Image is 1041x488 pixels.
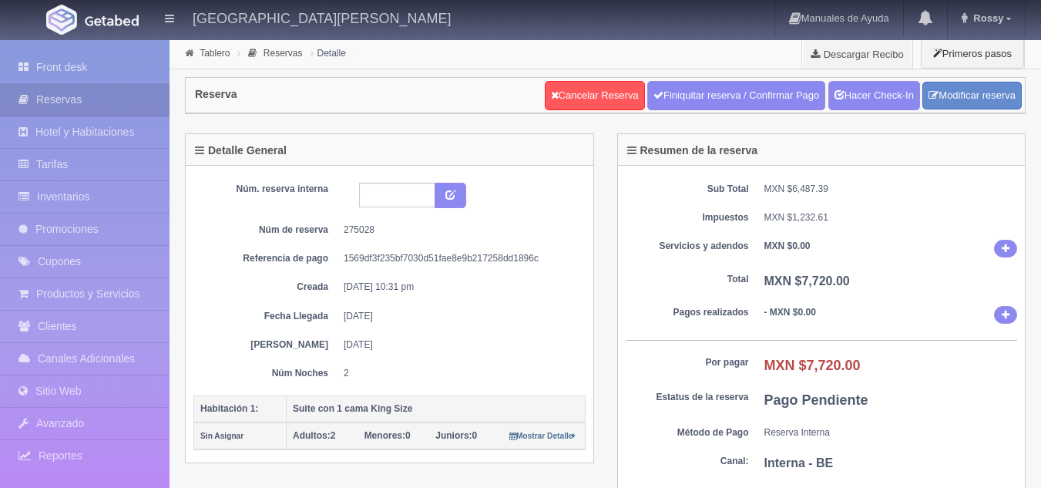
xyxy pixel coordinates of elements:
strong: Menores: [364,430,405,441]
a: Modificar reserva [922,82,1022,110]
b: - MXN $0.00 [764,307,816,318]
th: Suite con 1 cama King Size [287,395,586,422]
a: Finiquitar reserva / Confirmar Pago [647,81,825,110]
h4: Resumen de la reserva [627,145,758,156]
dt: Servicios y adendos [626,240,749,253]
span: 2 [293,430,335,441]
dt: [PERSON_NAME] [205,338,328,352]
dd: MXN $6,487.39 [764,183,1018,196]
dt: Por pagar [626,356,749,369]
span: 0 [435,430,477,441]
dt: Fecha Llegada [205,310,328,323]
dt: Núm de reserva [205,224,328,237]
img: Getabed [85,15,139,26]
h4: [GEOGRAPHIC_DATA][PERSON_NAME] [193,8,451,27]
button: Primeros pasos [921,39,1024,69]
strong: Juniors: [435,430,472,441]
dt: Total [626,273,749,286]
b: Pago Pendiente [764,392,868,408]
dd: [DATE] 10:31 pm [344,281,574,294]
dt: Núm Noches [205,367,328,380]
dt: Método de Pago [626,426,749,439]
a: Descargar Recibo [802,39,912,69]
dt: Sub Total [626,183,749,196]
dd: Reserva Interna [764,426,1018,439]
span: 0 [364,430,411,441]
dd: MXN $1,232.61 [764,211,1018,224]
dt: Creada [205,281,328,294]
b: Habitación 1: [200,403,258,414]
dt: Impuestos [626,211,749,224]
h4: Reserva [195,89,237,100]
b: Interna - BE [764,456,834,469]
b: MXN $0.00 [764,241,811,251]
a: Hacer Check-In [828,81,920,110]
span: Rossy [969,12,1003,24]
a: Tablero [200,48,230,59]
a: Reservas [264,48,303,59]
dd: 2 [344,367,574,380]
dt: Núm. reserva interna [205,183,328,196]
strong: Adultos: [293,430,331,441]
small: Mostrar Detalle [509,432,576,440]
dt: Pagos realizados [626,306,749,319]
dd: 275028 [344,224,574,237]
img: Getabed [46,5,77,35]
small: Sin Asignar [200,432,243,440]
dt: Referencia de pago [205,252,328,265]
dt: Canal: [626,455,749,468]
a: Mostrar Detalle [509,430,576,441]
dt: Estatus de la reserva [626,391,749,404]
b: MXN $7,720.00 [764,358,861,373]
h4: Detalle General [195,145,287,156]
li: Detalle [307,45,350,60]
b: MXN $7,720.00 [764,274,850,288]
a: Cancelar Reserva [545,81,645,110]
dd: [DATE] [344,338,574,352]
dd: 1569df3f235bf7030d51fae8e9b217258dd1896c [344,252,574,265]
dd: [DATE] [344,310,574,323]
